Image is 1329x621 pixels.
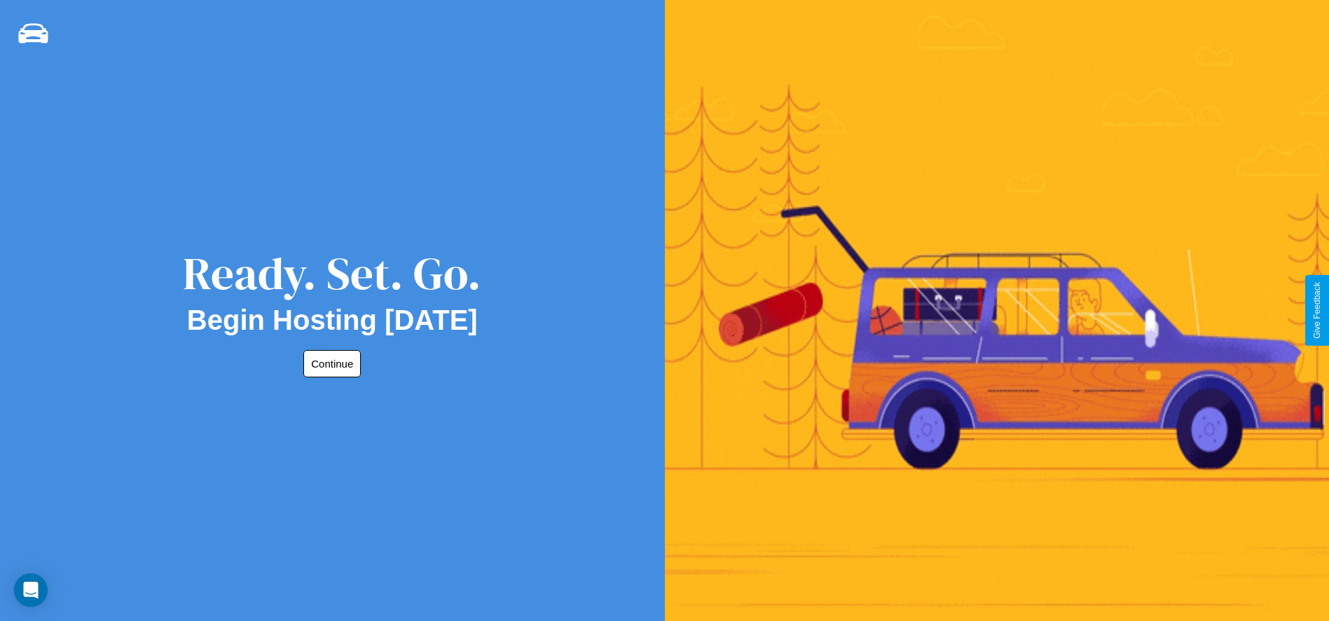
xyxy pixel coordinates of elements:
div: Give Feedback [1312,282,1322,339]
div: Open Intercom Messenger [14,573,48,607]
button: Continue [303,350,361,377]
div: Ready. Set. Go. [183,242,481,305]
h2: Begin Hosting [DATE] [187,305,478,336]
